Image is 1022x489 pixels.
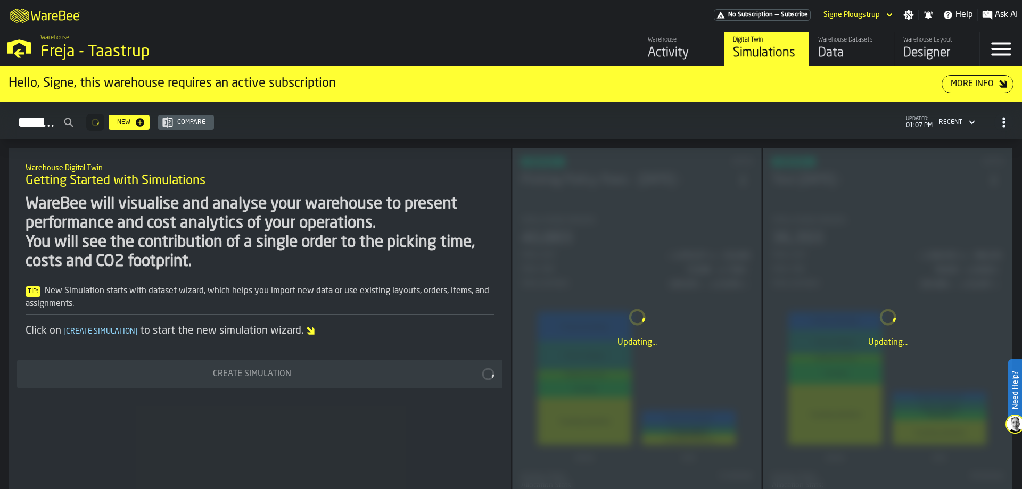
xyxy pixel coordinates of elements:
label: button-toggle-Settings [899,10,918,20]
a: link-to-/wh/i/36c4991f-68ef-4ca7-ab45-a2252c911eea/designer [894,32,979,66]
div: Warehouse Layout [903,36,971,44]
label: button-toggle-Menu [980,32,1022,66]
div: Digital Twin [733,36,801,44]
span: updated: [906,116,933,122]
div: New Simulation starts with dataset wizard, which helps you import new data or use existing layout... [26,285,494,310]
div: Click on to start the new simulation wizard. [26,324,494,338]
a: link-to-/wh/i/36c4991f-68ef-4ca7-ab45-a2252c911eea/simulations [724,32,809,66]
div: Compare [173,119,210,126]
button: button-New [109,115,150,130]
span: ] [135,328,138,335]
button: button-More Info [942,75,1013,93]
div: Updating... [521,336,753,349]
div: Simulations [733,45,801,62]
span: 01:07 PM [906,122,933,129]
span: Ask AI [995,9,1018,21]
span: No Subscription [728,11,773,19]
span: — [775,11,779,19]
span: Subscribe [781,11,808,19]
span: Warehouse [40,34,69,42]
button: button-Create Simulation [17,360,502,388]
span: Create Simulation [61,328,140,335]
button: button-Compare [158,115,214,130]
div: ButtonLoadMore-Loading...-Prev-First-Last [82,114,109,131]
div: Hello, Signe, this warehouse requires an active subscription [9,75,942,92]
span: Help [955,9,973,21]
div: Warehouse Datasets [818,36,886,44]
div: Updating... [772,336,1003,349]
a: link-to-/wh/i/36c4991f-68ef-4ca7-ab45-a2252c911eea/pricing/ [714,9,811,21]
label: button-toggle-Ask AI [978,9,1022,21]
a: link-to-/wh/i/36c4991f-68ef-4ca7-ab45-a2252c911eea/data [809,32,894,66]
label: button-toggle-Help [938,9,977,21]
span: Getting Started with Simulations [26,172,205,189]
div: Designer [903,45,971,62]
div: Data [818,45,886,62]
div: Menu Subscription [714,9,811,21]
div: DropdownMenuValue-Signe Plougstrup [819,9,895,21]
span: Tip: [26,286,40,297]
a: link-to-/wh/i/36c4991f-68ef-4ca7-ab45-a2252c911eea/feed/ [639,32,724,66]
div: Create Simulation [23,368,480,380]
div: DropdownMenuValue-Signe Plougstrup [823,11,880,19]
div: WareBee will visualise and analyse your warehouse to present performance and cost analytics of yo... [26,195,494,271]
div: title-Getting Started with Simulations [17,156,502,195]
label: Need Help? [1009,360,1021,420]
h2: Sub Title [26,162,494,172]
div: DropdownMenuValue-4 [939,119,962,126]
label: button-toggle-Notifications [919,10,938,20]
span: [ [63,328,66,335]
div: New [113,119,135,126]
div: Freja - Taastrup [40,43,328,62]
div: Activity [648,45,715,62]
div: Warehouse [648,36,715,44]
div: More Info [946,78,998,90]
div: DropdownMenuValue-4 [935,116,977,129]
